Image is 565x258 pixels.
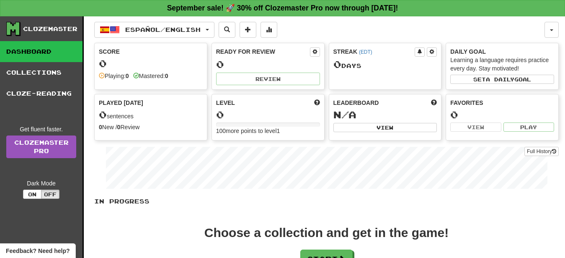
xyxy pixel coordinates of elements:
[165,73,168,79] strong: 0
[126,73,129,79] strong: 0
[333,47,415,56] div: Streak
[450,122,501,132] button: View
[99,123,203,131] div: New / Review
[23,190,41,199] button: On
[117,124,121,130] strong: 0
[314,99,320,107] span: Score more points to level up
[219,22,235,38] button: Search sentences
[6,247,70,255] span: Open feedback widget
[99,47,203,56] div: Score
[216,59,320,70] div: 0
[204,227,449,239] div: Choose a collection and get in the game!
[94,197,559,206] p: In Progress
[41,190,59,199] button: Off
[333,123,437,132] button: View
[99,109,203,120] div: sentences
[333,109,356,120] span: N/A
[240,22,256,38] button: Add sentence to collection
[503,122,554,132] button: Play
[216,47,310,56] div: Ready for Review
[333,99,379,107] span: Leaderboard
[6,179,76,188] div: Dark Mode
[133,72,168,80] div: Mastered:
[450,47,554,56] div: Daily Goal
[216,109,320,120] div: 0
[23,25,77,33] div: Clozemaster
[99,72,129,80] div: Playing:
[99,109,107,120] span: 0
[431,99,437,107] span: This week in points, UTC
[359,49,372,55] a: (EDT)
[216,99,235,107] span: Level
[450,75,554,84] button: Seta dailygoal
[261,22,277,38] button: More stats
[167,4,398,12] strong: September sale! 🚀 30% off Clozemaster Pro now through [DATE]!
[99,99,143,107] span: Played [DATE]
[216,127,320,135] div: 100 more points to level 1
[524,147,559,156] button: Full History
[450,99,554,107] div: Favorites
[6,136,76,158] a: ClozemasterPro
[450,56,554,73] div: Learning a language requires practice every day. Stay motivated!
[99,124,102,130] strong: 0
[216,73,320,85] button: Review
[333,59,437,70] div: Day s
[486,76,514,82] span: a daily
[450,109,554,120] div: 0
[333,58,341,70] span: 0
[99,58,203,69] div: 0
[6,125,76,133] div: Get fluent faster.
[125,26,201,33] span: Español / English
[94,22,214,38] button: Español/English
